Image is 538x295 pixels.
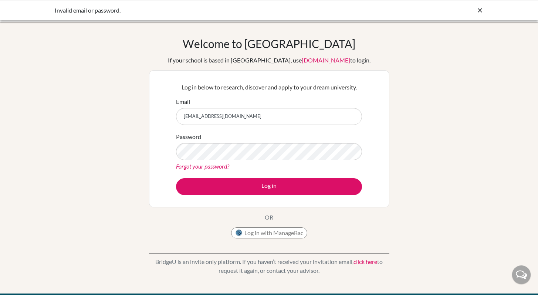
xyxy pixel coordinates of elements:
h1: Welcome to [GEOGRAPHIC_DATA] [183,37,355,50]
label: Email [176,97,190,106]
div: If your school is based in [GEOGRAPHIC_DATA], use to login. [168,56,370,65]
a: [DOMAIN_NAME] [302,57,350,64]
div: Invalid email or password. [55,6,373,15]
p: OR [265,213,273,222]
p: BridgeU is an invite only platform. If you haven’t received your invitation email, to request it ... [149,257,389,275]
button: Log in with ManageBac [231,227,307,238]
p: Log in below to research, discover and apply to your dream university. [176,83,362,92]
span: Help [17,5,32,12]
label: Password [176,132,201,141]
a: click here [353,258,377,265]
button: Log in [176,178,362,195]
a: Forgot your password? [176,163,229,170]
